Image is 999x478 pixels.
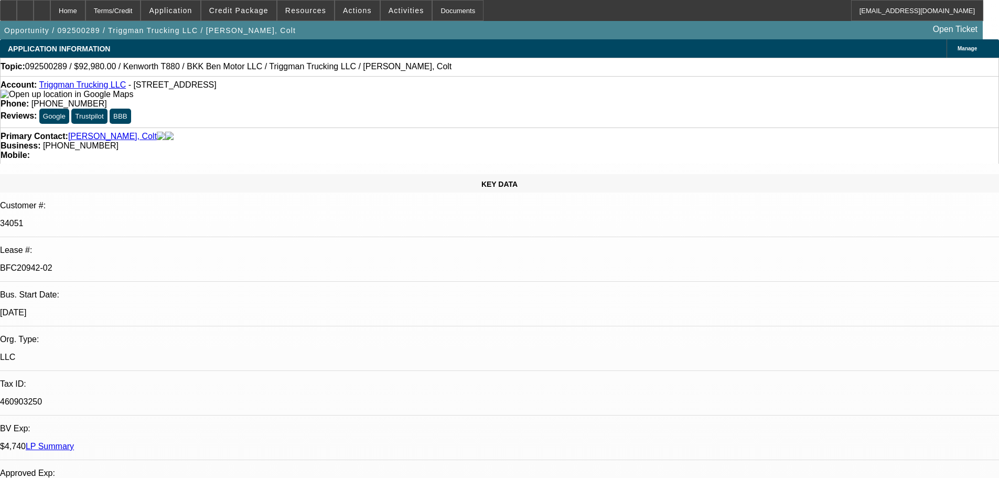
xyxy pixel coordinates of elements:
span: [PHONE_NUMBER] [43,141,119,150]
a: Open Ticket [929,20,982,38]
button: Trustpilot [71,109,107,124]
span: Actions [343,6,372,15]
span: Application [149,6,192,15]
strong: Phone: [1,99,29,108]
strong: Mobile: [1,151,30,160]
span: Resources [285,6,326,15]
span: KEY DATA [481,180,518,188]
strong: Business: [1,141,40,150]
button: Application [141,1,200,20]
strong: Topic: [1,62,25,71]
button: Actions [335,1,380,20]
span: Activities [389,6,424,15]
img: facebook-icon.png [157,132,165,141]
button: BBB [110,109,131,124]
strong: Account: [1,80,37,89]
a: LP Summary [26,442,74,451]
button: Google [39,109,69,124]
strong: Primary Contact: [1,132,68,141]
strong: Reviews: [1,111,37,120]
span: APPLICATION INFORMATION [8,45,110,53]
span: Opportunity / 092500289 / Triggman Trucking LLC / [PERSON_NAME], Colt [4,26,296,35]
button: Resources [277,1,334,20]
button: Credit Package [201,1,276,20]
span: - [STREET_ADDRESS] [128,80,217,89]
button: Activities [381,1,432,20]
span: 092500289 / $92,980.00 / Kenworth T880 / BKK Ben Motor LLC / Triggman Trucking LLC / [PERSON_NAME... [25,62,452,71]
a: Triggman Trucking LLC [39,80,126,89]
a: View Google Maps [1,90,133,99]
img: linkedin-icon.png [165,132,174,141]
span: [PHONE_NUMBER] [31,99,107,108]
a: [PERSON_NAME], Colt [68,132,157,141]
span: Credit Package [209,6,268,15]
span: Manage [958,46,977,51]
img: Open up location in Google Maps [1,90,133,99]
